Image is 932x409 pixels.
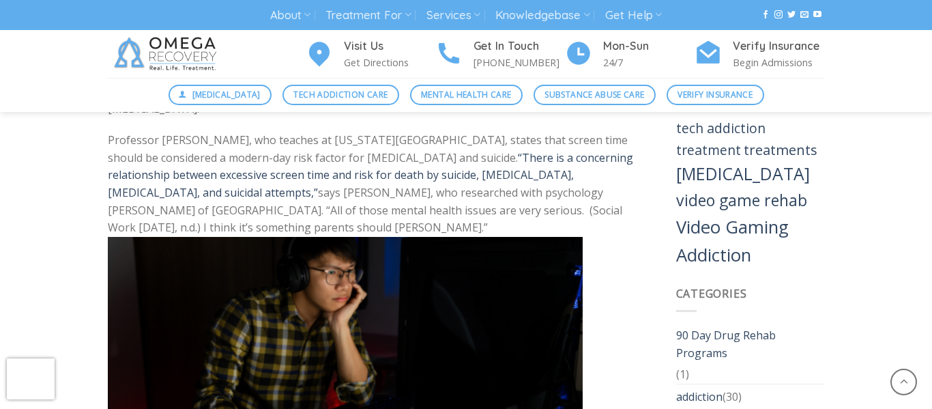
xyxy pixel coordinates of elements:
h4: Mon-Sun [603,38,695,55]
h4: Verify Insurance [733,38,824,55]
a: Follow on Facebook [761,10,770,20]
a: [MEDICAL_DATA] [169,85,272,105]
span: Categories [676,286,747,301]
p: 24/7 [603,55,695,70]
a: video game rehab (23 items) [676,189,807,211]
a: Tech Addiction (54 items) [676,88,813,115]
img: Omega Recovery [108,30,227,78]
a: Follow on YouTube [813,10,821,20]
a: Services [426,3,480,28]
a: Get Help [605,3,662,28]
a: Treatment For [325,3,411,28]
a: Tech Addiction Care [282,85,399,105]
a: Verify Insurance Begin Admissions [695,38,824,71]
a: 90 Day Drug Rehab Programs [676,323,825,366]
a: Get In Touch [PHONE_NUMBER] [435,38,565,71]
span: Mental Health Care [421,88,511,101]
a: Visit Us Get Directions [306,38,435,71]
iframe: reCAPTCHA [7,358,55,399]
a: Video Gaming Addiction (34 items) [676,215,789,267]
a: tech addiction treatment (13 items) [676,119,766,159]
h4: Get In Touch [474,38,565,55]
a: “There is a concerning relationship between excessive screen time and risk for death by suicide, ... [108,150,633,200]
a: Verify Insurance [667,85,764,105]
p: Get Directions [344,55,435,70]
a: Knowledgebase [495,3,589,28]
p: Begin Admissions [733,55,824,70]
span: Substance Abuse Care [544,88,644,101]
h4: Visit Us [344,38,435,55]
a: About [270,3,310,28]
a: Substance Abuse Care [534,85,656,105]
a: treatments (15 items) [744,140,817,159]
a: Follow on Twitter [787,10,796,20]
span: Verify Insurance [678,88,753,101]
span: [MEDICAL_DATA] [192,88,261,101]
p: [PHONE_NUMBER] [474,55,565,70]
a: Video Game Addiction (29 items) [676,163,810,185]
span: Tech Addiction Care [293,88,388,101]
a: Follow on Instagram [774,10,783,20]
a: Go to top [890,369,917,395]
a: Send us an email [800,10,809,20]
li: (1) [676,323,825,384]
a: Mental Health Care [410,85,523,105]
